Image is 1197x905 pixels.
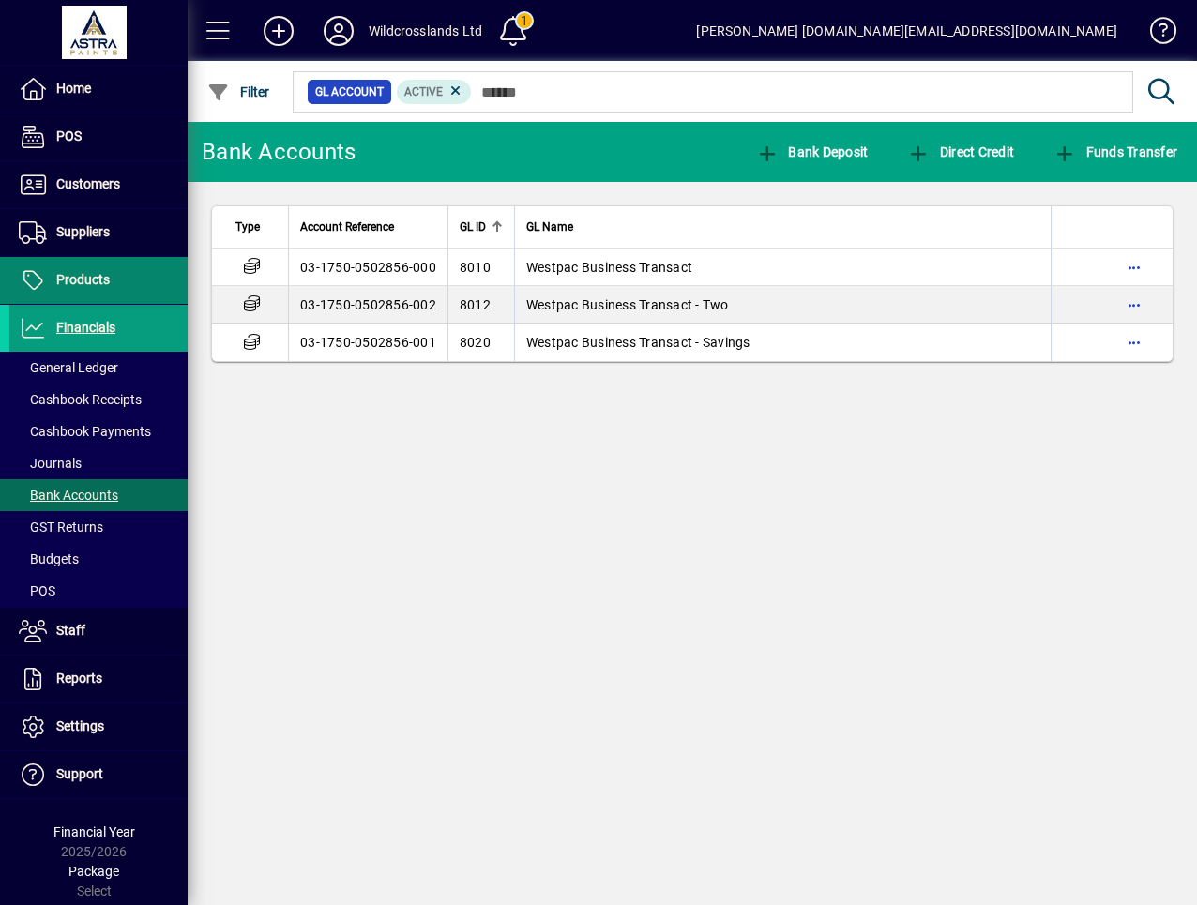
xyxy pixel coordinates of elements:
[56,671,102,686] span: Reports
[300,217,394,237] span: Account Reference
[249,14,309,48] button: Add
[235,217,260,237] span: Type
[19,520,103,535] span: GST Returns
[19,456,82,471] span: Journals
[9,608,188,655] a: Staff
[9,161,188,208] a: Customers
[19,551,79,566] span: Budgets
[9,575,188,607] a: POS
[460,335,491,350] span: 8020
[9,66,188,113] a: Home
[235,217,277,237] div: Type
[9,543,188,575] a: Budgets
[460,217,486,237] span: GL ID
[202,137,356,167] div: Bank Accounts
[9,352,188,384] a: General Ledger
[9,384,188,415] a: Cashbook Receipts
[9,447,188,479] a: Journals
[68,864,119,879] span: Package
[315,83,384,101] span: GL Account
[526,217,1039,237] div: GL Name
[207,84,270,99] span: Filter
[19,360,118,375] span: General Ledger
[56,81,91,96] span: Home
[1119,327,1149,357] button: More options
[19,424,151,439] span: Cashbook Payments
[288,249,447,286] td: 03-1750-0502856-000
[9,751,188,798] a: Support
[460,260,491,275] span: 8010
[460,297,491,312] span: 8012
[9,703,188,750] a: Settings
[56,718,104,733] span: Settings
[526,297,729,312] span: Westpac Business Transact - Two
[1053,144,1177,159] span: Funds Transfer
[696,16,1117,46] div: [PERSON_NAME] [DOMAIN_NAME][EMAIL_ADDRESS][DOMAIN_NAME]
[9,656,188,702] a: Reports
[203,75,275,109] button: Filter
[56,176,120,191] span: Customers
[56,224,110,239] span: Suppliers
[751,135,873,169] button: Bank Deposit
[397,80,472,104] mat-chip: Activation Status: Active
[9,257,188,304] a: Products
[526,335,750,350] span: Westpac Business Transact - Savings
[9,479,188,511] a: Bank Accounts
[56,320,115,335] span: Financials
[56,128,82,143] span: POS
[1119,290,1149,320] button: More options
[9,209,188,256] a: Suppliers
[9,511,188,543] a: GST Returns
[526,217,573,237] span: GL Name
[19,488,118,503] span: Bank Accounts
[19,392,142,407] span: Cashbook Receipts
[9,415,188,447] a: Cashbook Payments
[56,623,85,638] span: Staff
[53,824,135,839] span: Financial Year
[404,85,443,98] span: Active
[56,766,103,781] span: Support
[902,135,1019,169] button: Direct Credit
[309,14,369,48] button: Profile
[9,113,188,160] a: POS
[369,16,482,46] div: Wildcrosslands Ltd
[1049,135,1182,169] button: Funds Transfer
[526,260,692,275] span: Westpac Business Transact
[56,272,110,287] span: Products
[756,144,869,159] span: Bank Deposit
[288,324,447,361] td: 03-1750-0502856-001
[288,286,447,324] td: 03-1750-0502856-002
[19,583,55,598] span: POS
[907,144,1014,159] span: Direct Credit
[1136,4,1174,65] a: Knowledge Base
[460,217,503,237] div: GL ID
[1119,252,1149,282] button: More options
